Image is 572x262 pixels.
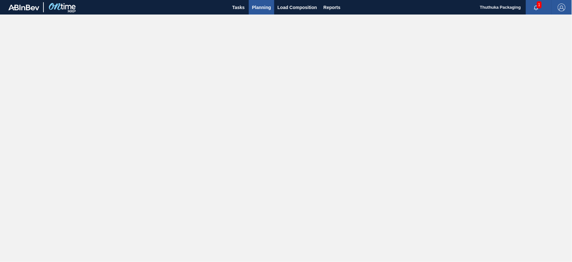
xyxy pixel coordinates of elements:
button: Notifications [526,3,547,12]
img: Logout [558,4,566,11]
span: Reports [324,4,341,11]
span: Load Composition [277,4,317,11]
img: TNhmsLtSVTkK8tSr43FrP2fwEKptu5GPRR3wAAAABJRU5ErkJggg== [8,5,39,10]
span: Planning [252,4,271,11]
span: 1 [537,1,542,8]
span: Tasks [231,4,246,11]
